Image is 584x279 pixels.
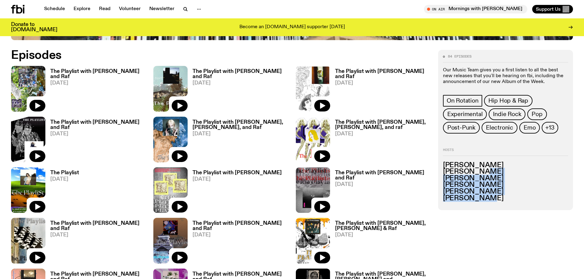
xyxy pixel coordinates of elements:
[447,97,479,104] span: On Rotation
[193,170,282,175] h3: The Playlist with [PERSON_NAME]
[188,221,288,263] a: The Playlist with [PERSON_NAME] and Raf[DATE]
[188,69,288,111] a: The Playlist with [PERSON_NAME] and Raf[DATE]
[493,111,521,118] span: Indie Rock
[330,69,431,111] a: The Playlist with [PERSON_NAME] and Raf[DATE]
[486,124,513,131] span: Electronic
[524,124,536,131] span: Emo
[239,25,345,30] p: Become an [DOMAIN_NAME] supporter [DATE]
[488,97,528,104] span: Hip Hop & Rap
[95,5,114,13] a: Read
[193,221,288,231] h3: The Playlist with [PERSON_NAME] and Raf
[50,177,79,182] span: [DATE]
[335,182,431,187] span: [DATE]
[447,111,483,118] span: Experimental
[443,148,568,156] h2: Hosts
[193,81,288,86] span: [DATE]
[45,69,146,111] a: The Playlist with [PERSON_NAME] and Raf[DATE]
[330,170,431,213] a: The Playlist with [PERSON_NAME] and Raf[DATE]
[50,232,146,238] span: [DATE]
[443,188,568,195] h3: [PERSON_NAME]
[489,108,525,120] a: Indie Rock
[50,131,146,137] span: [DATE]
[443,182,568,188] h3: [PERSON_NAME]
[40,5,69,13] a: Schedule
[50,221,146,231] h3: The Playlist with [PERSON_NAME] and Raf
[330,221,431,263] a: The Playlist with [PERSON_NAME], [PERSON_NAME] & Raf[DATE]
[50,69,146,79] h3: The Playlist with [PERSON_NAME] and Raf
[443,122,480,134] a: Post-Punk
[11,22,57,32] h3: Donate to [DOMAIN_NAME]
[50,120,146,130] h3: The Playlist with [PERSON_NAME] and Raf
[193,120,288,130] h3: The Playlist with [PERSON_NAME], [PERSON_NAME], and Raf
[482,122,517,134] a: Electronic
[335,120,431,130] h3: The Playlist with [PERSON_NAME], [PERSON_NAME], and raf
[45,221,146,263] a: The Playlist with [PERSON_NAME] and Raf[DATE]
[447,124,475,131] span: Post-Punk
[335,221,431,231] h3: The Playlist with [PERSON_NAME], [PERSON_NAME] & Raf
[443,168,568,175] h3: [PERSON_NAME]
[443,95,482,107] a: On Rotation
[335,69,431,79] h3: The Playlist with [PERSON_NAME] and Raf
[335,170,431,181] h3: The Playlist with [PERSON_NAME] and Raf
[443,67,568,85] p: Our Music Team gives you a first listen to all the best new releases that you'll be hearing on fb...
[532,111,542,118] span: Pop
[443,162,568,169] h3: [PERSON_NAME]
[536,6,561,12] span: Support Us
[45,120,146,162] a: The Playlist with [PERSON_NAME] and Raf[DATE]
[11,50,383,61] h2: Episodes
[330,120,431,162] a: The Playlist with [PERSON_NAME], [PERSON_NAME], and raf[DATE]
[193,69,288,79] h3: The Playlist with [PERSON_NAME] and Raf
[542,122,558,134] button: +13
[193,232,288,238] span: [DATE]
[484,95,532,107] a: Hip Hop & Rap
[50,81,146,86] span: [DATE]
[519,122,540,134] a: Emo
[335,131,431,137] span: [DATE]
[424,5,527,13] button: On AirMornings with [PERSON_NAME]
[448,55,471,58] span: 84 episodes
[188,170,282,213] a: The Playlist with [PERSON_NAME][DATE]
[45,170,79,213] a: The Playlist[DATE]
[443,195,568,202] h3: [PERSON_NAME]
[193,131,288,137] span: [DATE]
[193,177,282,182] span: [DATE]
[50,170,79,175] h3: The Playlist
[545,124,554,131] span: +13
[527,108,547,120] a: Pop
[146,5,178,13] a: Newsletter
[70,5,94,13] a: Explore
[115,5,144,13] a: Volunteer
[443,175,568,182] h3: [PERSON_NAME]
[532,5,573,13] button: Support Us
[335,81,431,86] span: [DATE]
[335,232,431,238] span: [DATE]
[188,120,288,162] a: The Playlist with [PERSON_NAME], [PERSON_NAME], and Raf[DATE]
[443,108,487,120] a: Experimental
